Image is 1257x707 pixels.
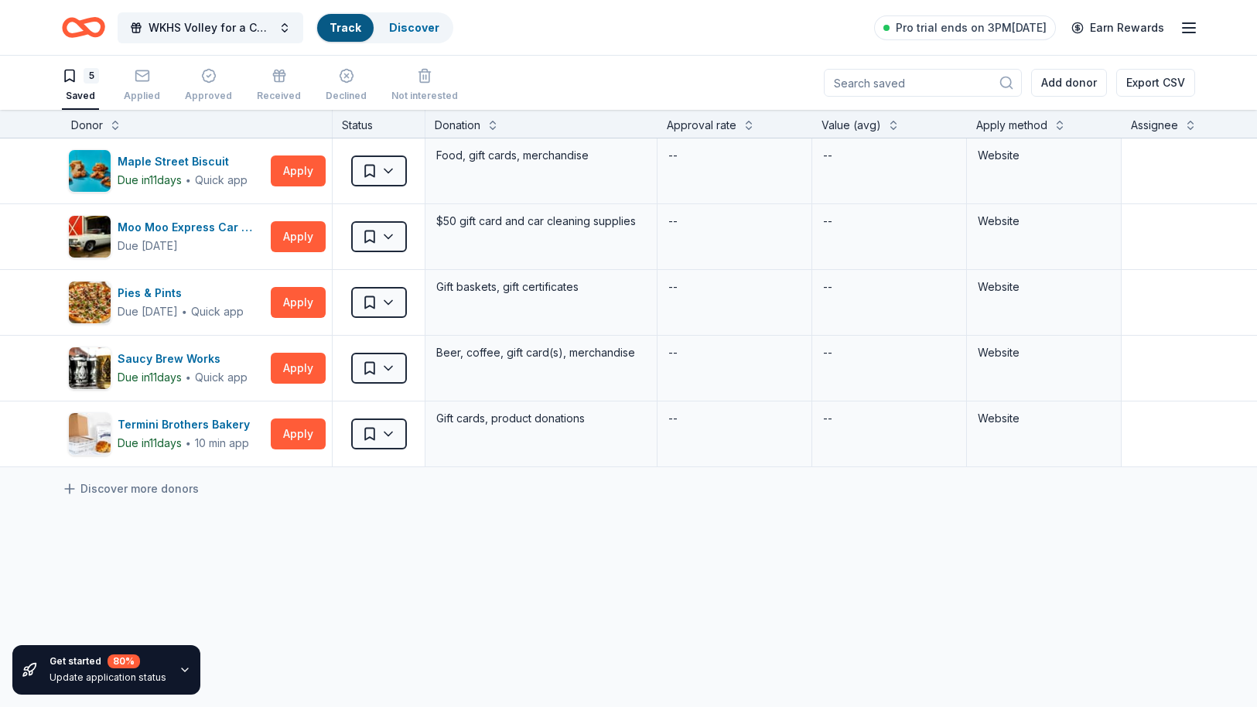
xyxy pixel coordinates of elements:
div: Quick app [195,172,248,188]
button: Apply [271,353,326,384]
div: Update application status [50,671,166,684]
div: Apply method [976,116,1047,135]
button: Image for Pies & PintsPies & PintsDue [DATE]∙Quick app [68,281,265,324]
div: $50 gift card and car cleaning supplies [435,210,647,232]
div: Due in 11 days [118,368,182,387]
div: Quick app [191,304,244,319]
div: Due [DATE] [118,237,178,255]
div: Donor [71,116,103,135]
div: Value (avg) [821,116,881,135]
img: Image for Moo Moo Express Car Wash [69,216,111,258]
img: Image for Saucy Brew Works [69,347,111,389]
div: 80 % [108,654,140,668]
button: Add donor [1031,69,1107,97]
button: Approved [185,62,232,110]
div: Website [978,343,1110,362]
div: 10 min app [195,435,249,451]
div: Food, gift cards, merchandise [435,145,647,166]
button: Declined [326,62,367,110]
div: Website [978,409,1110,428]
div: Due in 11 days [118,171,182,190]
button: Apply [271,221,326,252]
div: Termini Brothers Bakery [118,415,256,434]
a: Earn Rewards [1062,14,1173,42]
div: Gift cards, product donations [435,408,647,429]
div: -- [821,145,834,166]
div: Not interested [391,90,458,102]
div: -- [667,210,679,232]
div: Website [978,278,1110,296]
img: Image for Termini Brothers Bakery [69,413,111,455]
div: Due [DATE] [118,302,178,321]
div: Approved [185,90,232,102]
div: Quick app [195,370,248,385]
img: Image for Maple Street Biscuit [69,150,111,192]
div: Get started [50,654,166,668]
div: -- [821,342,834,364]
div: Approval rate [667,116,736,135]
button: Not interested [391,62,458,110]
input: Search saved [824,69,1022,97]
button: Image for Saucy Brew WorksSaucy Brew WorksDue in11days∙Quick app [68,347,265,390]
button: Image for Moo Moo Express Car WashMoo Moo Express Car WashDue [DATE] [68,215,265,258]
span: ∙ [185,173,192,186]
div: Saved [62,90,99,102]
div: Website [978,212,1110,231]
button: TrackDiscover [316,12,453,43]
button: WKHS Volley for a Cure [118,12,303,43]
div: Maple Street Biscuit [118,152,248,171]
a: Discover more donors [62,480,199,498]
div: Pies & Pints [118,284,244,302]
div: Beer, coffee, gift card(s), merchandise [435,342,647,364]
a: Home [62,9,105,46]
button: Applied [124,62,160,110]
div: Declined [326,90,367,102]
a: Pro trial ends on 3PM[DATE] [874,15,1056,40]
div: Status [333,110,425,138]
div: Saucy Brew Works [118,350,248,368]
button: Export CSV [1116,69,1195,97]
button: 5Saved [62,62,99,110]
span: ∙ [185,371,192,384]
div: -- [667,145,679,166]
div: Donation [435,116,480,135]
button: Image for Maple Street BiscuitMaple Street BiscuitDue in11days∙Quick app [68,149,265,193]
div: Due in 11 days [118,434,182,453]
img: Image for Pies & Pints [69,282,111,323]
div: Website [978,146,1110,165]
div: -- [821,276,834,298]
button: Apply [271,155,326,186]
div: -- [667,408,679,429]
a: Track [330,21,361,34]
button: Apply [271,287,326,318]
div: Received [257,90,301,102]
div: Applied [124,90,160,102]
div: Moo Moo Express Car Wash [118,218,265,237]
div: -- [667,342,679,364]
span: ∙ [181,305,188,318]
span: Pro trial ends on 3PM[DATE] [896,19,1047,37]
div: -- [667,276,679,298]
div: 5 [84,68,99,84]
div: -- [821,210,834,232]
div: Assignee [1131,116,1178,135]
div: Gift baskets, gift certificates [435,276,647,298]
span: WKHS Volley for a Cure [149,19,272,37]
span: ∙ [185,436,192,449]
div: -- [821,408,834,429]
a: Discover [389,21,439,34]
button: Received [257,62,301,110]
button: Image for Termini Brothers BakeryTermini Brothers BakeryDue in11days∙10 min app [68,412,265,456]
button: Apply [271,418,326,449]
